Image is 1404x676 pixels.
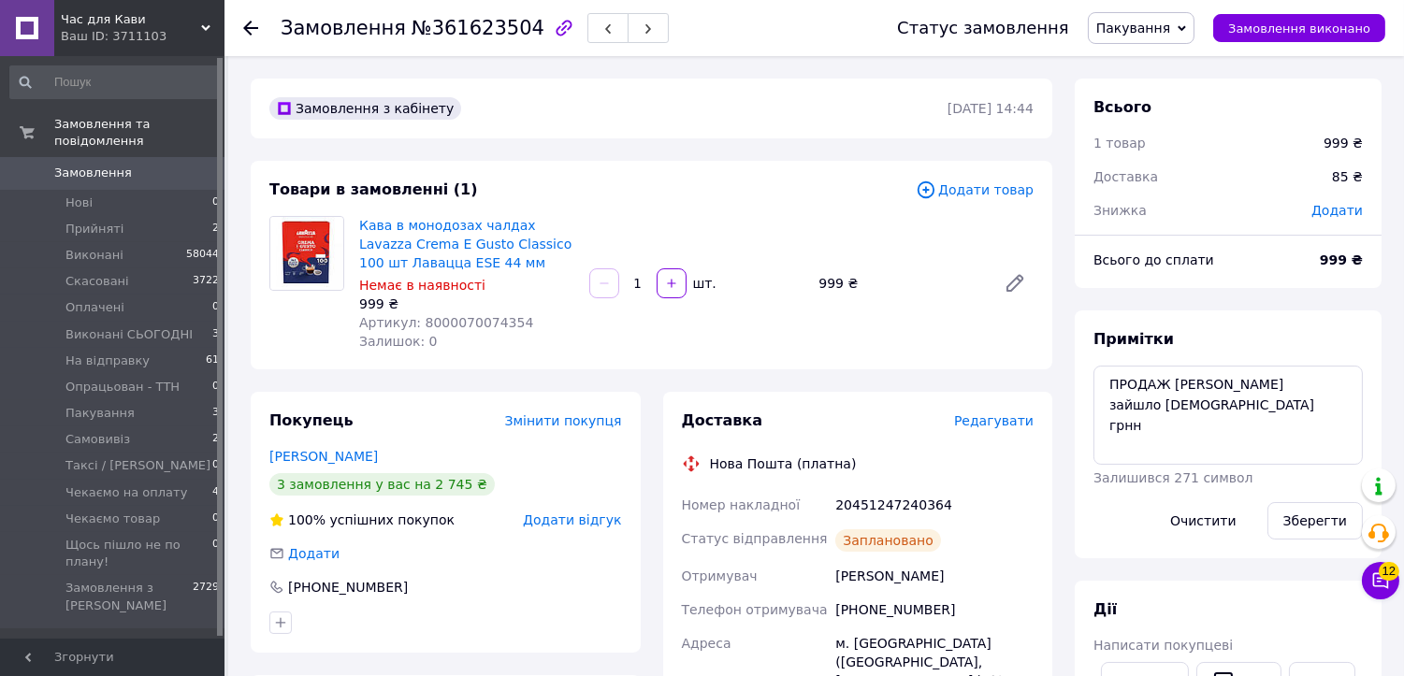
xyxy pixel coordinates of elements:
span: Чекаємо на оплату [65,484,187,501]
div: [PERSON_NAME] [832,559,1037,593]
div: Нова Пошта (платна) [705,454,861,473]
div: Замовлення з кабінету [269,97,461,120]
span: Додати [1311,203,1363,218]
div: Повернутися назад [243,19,258,37]
span: Час для Кави [61,11,201,28]
span: Знижка [1093,203,1147,218]
div: 3 замовлення у вас на 2 745 ₴ [269,473,495,496]
span: Артикул: 8000070074354 [359,315,533,330]
span: 3722 [193,273,219,290]
span: №361623504 [412,17,544,39]
span: Немає в наявності [359,278,485,293]
span: Замовлення [281,17,406,39]
span: 0 [212,537,219,570]
span: 61 [206,352,219,369]
span: 2 [212,221,219,237]
span: Таксі / [PERSON_NAME] [65,457,210,474]
div: успішних покупок [269,511,455,529]
div: [PHONE_NUMBER] [286,578,410,597]
div: 999 ₴ [1324,134,1363,152]
span: Додати товар [916,180,1034,200]
div: 20451247240364 [832,488,1037,522]
span: 0 [212,379,219,396]
div: 999 ₴ [811,270,989,296]
span: Примітки [1093,330,1174,348]
span: Написати покупцеві [1093,638,1233,653]
span: Виконані [65,247,123,264]
span: 0 [212,299,219,316]
span: Дії [1093,600,1117,618]
div: 999 ₴ [359,295,574,313]
span: Замовлення виконано [1228,22,1370,36]
span: Повідомлення [54,636,145,653]
span: Залишок: 0 [359,334,438,349]
span: Нові [65,194,93,211]
span: 3 [212,326,219,343]
img: Кава в монодозах чалдах Lavazza Crema E Gusto Classico 100 шт Лавацца ESE 44 мм [270,217,343,290]
span: Номер накладної [682,497,801,512]
span: 100% [288,512,326,527]
button: Очистити [1154,502,1252,539]
span: 12 [1379,562,1399,581]
span: 0 [212,194,219,211]
span: 0 [212,511,219,527]
span: Всього до сплати [1093,252,1214,267]
span: Самовивіз [65,431,130,448]
span: Прийняті [65,221,123,237]
span: Щось пішло не по плану! [65,537,212,570]
span: Адреса [682,636,731,651]
span: Оплачені [65,299,124,316]
span: Замовлення [54,165,132,181]
span: Замовлення з [PERSON_NAME] [65,580,193,613]
span: Телефон отримувача [682,602,828,617]
span: 58044 [186,247,219,264]
span: Пакування [1096,21,1170,36]
span: Доставка [1093,169,1158,184]
span: 3 [212,405,219,422]
div: шт. [688,274,718,293]
span: Додати відгук [523,512,621,527]
span: Скасовані [65,273,129,290]
div: [PHONE_NUMBER] [832,593,1037,626]
span: Чекаємо товар [65,511,160,527]
span: 0 [212,457,219,474]
span: Пакування [65,405,135,422]
span: Статус відправлення [682,531,828,546]
textarea: ПРОДАЖ [PERSON_NAME] зайшло [DEMOGRAPHIC_DATA] грнн [1093,366,1363,465]
span: 2729 [193,580,219,613]
span: Отримувач [682,568,758,583]
div: Заплановано [835,529,941,552]
span: Додати [288,546,340,561]
span: Покупець [269,411,354,429]
span: На відправку [65,352,150,369]
span: Змінити покупця [505,413,622,428]
span: 2 [212,431,219,448]
span: 1 товар [1093,136,1146,151]
button: Зберегти [1267,502,1363,539]
span: Всього [1093,98,1151,116]
span: Опрацьован - ТТН [65,379,180,396]
time: [DATE] 14:44 [948,101,1034,116]
span: Замовлення та повідомлення [54,116,224,150]
input: Пошук [9,65,221,99]
span: Виконані СЬОГОДНІ [65,326,193,343]
div: 85 ₴ [1321,156,1374,197]
button: Замовлення виконано [1213,14,1385,42]
span: 4 [212,484,219,501]
b: 999 ₴ [1320,252,1363,267]
span: Редагувати [954,413,1034,428]
button: Чат з покупцем12 [1362,562,1399,599]
a: Кава в монодозах чалдах Lavazza Crema E Gusto Classico 100 шт Лавацца ESE 44 мм [359,218,572,270]
a: Редагувати [996,265,1034,302]
a: [PERSON_NAME] [269,449,378,464]
div: Статус замовлення [897,19,1069,37]
span: Доставка [682,411,763,429]
span: Товари в замовленні (1) [269,180,478,198]
span: Залишився 271 символ [1093,470,1253,485]
div: Ваш ID: 3711103 [61,28,224,45]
